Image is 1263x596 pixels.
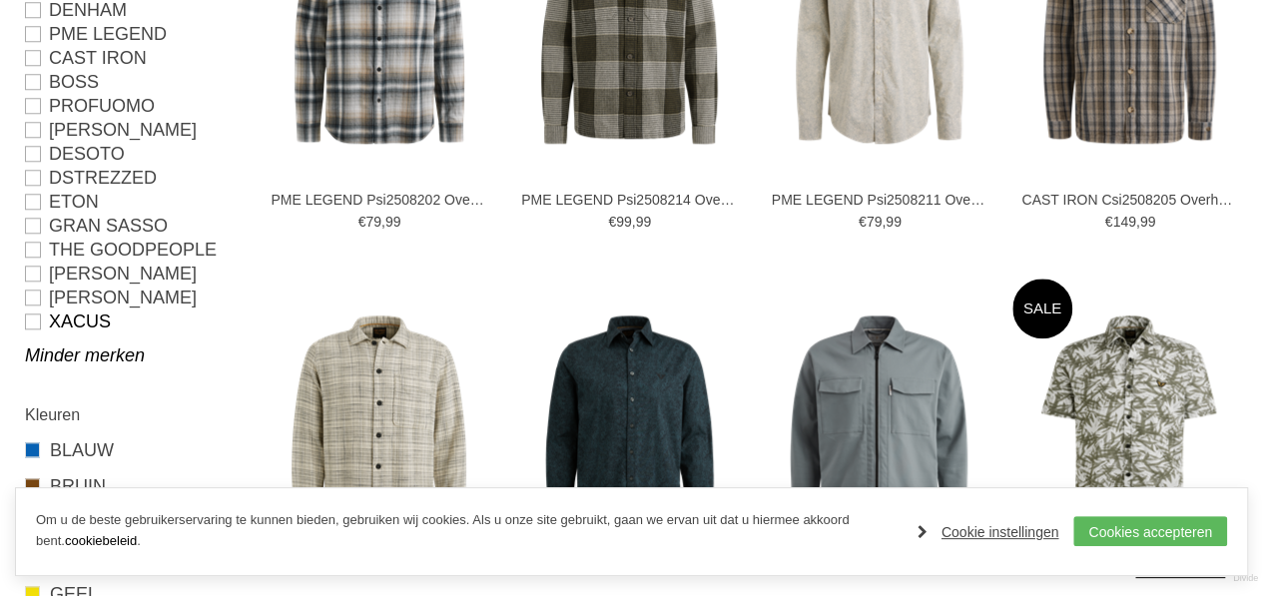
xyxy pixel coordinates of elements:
[65,533,137,548] a: cookiebeleid
[636,214,652,230] span: 99
[25,402,238,427] h2: Kleuren
[859,214,867,230] span: €
[608,214,616,230] span: €
[25,309,238,333] a: Xacus
[25,94,238,118] a: PROFUOMO
[512,314,747,549] img: PME LEGEND Psi2508211 Overhemden
[25,286,238,309] a: [PERSON_NAME]
[25,473,238,499] a: BRUIN
[25,118,238,142] a: [PERSON_NAME]
[521,191,738,209] a: PME LEGEND Psi2508214 Overhemden
[918,517,1059,547] a: Cookie instellingen
[1012,314,1247,549] img: PME LEGEND Psis2505228 Overhemden
[365,214,381,230] span: 79
[25,214,238,238] a: GRAN SASSO
[1105,214,1113,230] span: €
[25,262,238,286] a: [PERSON_NAME]
[25,142,238,166] a: Desoto
[262,314,496,549] img: PME LEGEND Psi2508205 Overhemden
[867,214,883,230] span: 79
[25,437,238,463] a: BLAUW
[381,214,385,230] span: ,
[271,191,487,209] a: PME LEGEND Psi2508202 Overhemden
[886,214,902,230] span: 99
[772,191,988,209] a: PME LEGEND Psi2508211 Overhemden
[1112,214,1135,230] span: 149
[1073,516,1227,546] a: Cookies accepteren
[25,46,238,70] a: CAST IRON
[25,190,238,214] a: ETON
[1136,214,1140,230] span: ,
[882,214,886,230] span: ,
[36,510,898,552] p: Om u de beste gebruikerservaring te kunnen bieden, gebruiken wij cookies. Als u onze site gebruik...
[762,314,996,549] img: CAST IRON Csi2508204 Overhemden
[1140,214,1156,230] span: 99
[632,214,636,230] span: ,
[25,238,238,262] a: The Goodpeople
[25,70,238,94] a: BOSS
[616,214,632,230] span: 99
[358,214,366,230] span: €
[25,22,238,46] a: PME LEGEND
[25,343,238,367] a: Minder merken
[25,166,238,190] a: Dstrezzed
[385,214,401,230] span: 99
[1021,191,1238,209] a: CAST IRON Csi2508205 Overhemden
